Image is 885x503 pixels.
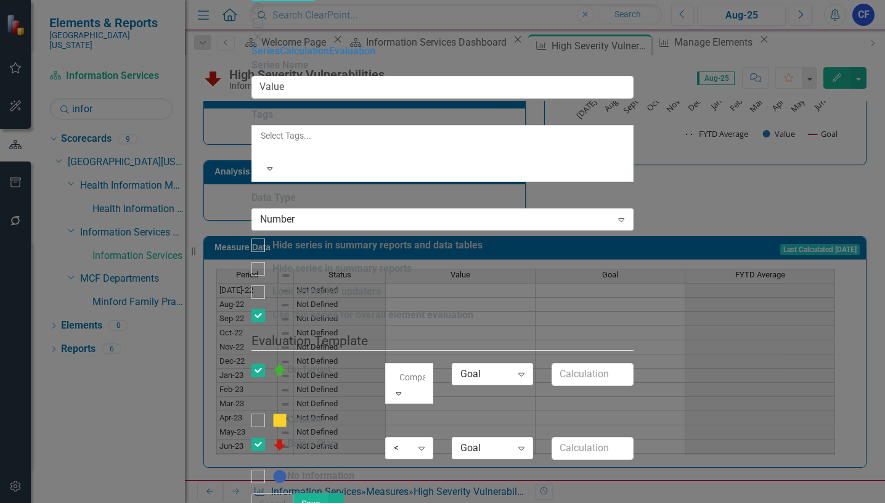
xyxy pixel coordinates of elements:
input: Series Name [251,76,633,99]
a: Series [251,45,280,57]
img: No Information [272,469,287,484]
img: On Target [272,363,287,378]
div: Below Plan [272,437,336,452]
div: On Target [272,363,331,378]
legend: Evaluation Template [251,332,633,351]
input: Calculation [552,363,633,386]
div: Use this series for overall element evaluation [272,308,473,322]
div: Hide series in summary reports [272,262,412,276]
div: Goal [460,441,512,456]
div: Goal [460,367,512,382]
a: Calculation [280,45,329,57]
div: Select Tags... [261,129,624,142]
div: No Information [272,469,354,484]
label: Tags [251,108,633,122]
input: Calculation [552,437,633,460]
div: Caution [272,413,321,428]
img: Below Plan [272,437,287,452]
label: Data Type [251,191,633,205]
img: Caution [272,413,287,428]
a: Evaluation [329,45,375,57]
div: Lock series for updaters [272,285,381,299]
div: Hide series in summary reports and data tables [272,239,483,253]
div: Number [260,212,611,226]
label: Series Name [251,59,633,73]
div: < [394,441,412,456]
